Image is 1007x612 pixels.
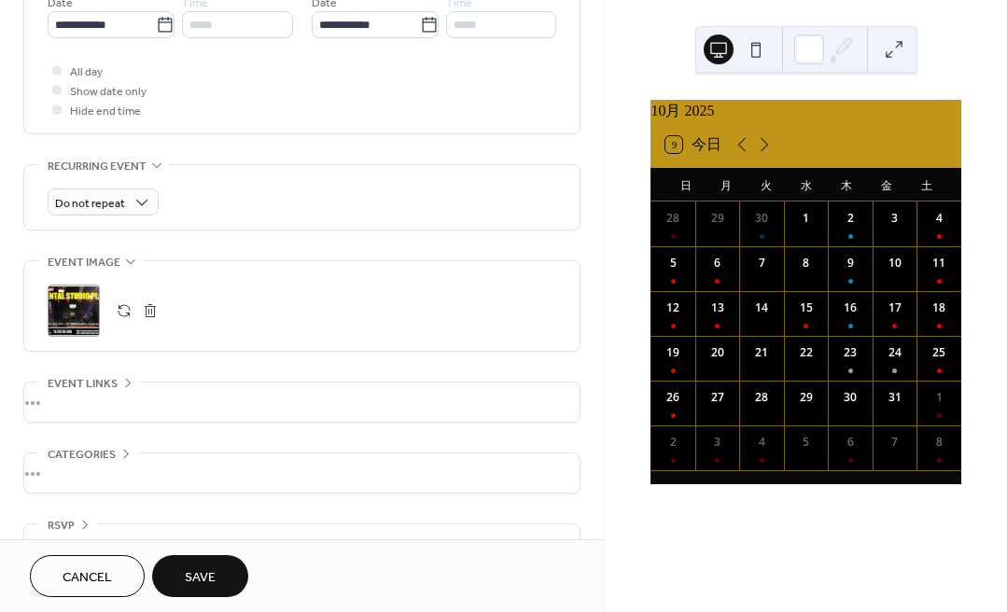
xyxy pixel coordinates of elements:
span: Event image [48,253,120,272]
div: 16 [842,299,859,316]
span: Event links [48,374,118,394]
div: 27 [709,389,726,406]
span: Cancel [63,568,112,588]
div: 1 [930,389,947,406]
span: Hide end time [70,102,141,121]
div: ••• [24,382,580,422]
div: 19 [664,344,681,361]
div: 8 [930,434,947,451]
span: Show date only [70,82,147,102]
div: 30 [753,210,770,227]
div: 25 [930,344,947,361]
div: 4 [930,210,947,227]
div: 28 [664,210,681,227]
div: 29 [709,210,726,227]
button: Save [152,555,248,597]
div: 10月 2025 [650,100,961,122]
div: 2 [842,210,859,227]
div: 4 [753,434,770,451]
button: 9今日 [659,132,728,158]
div: 金 [866,168,906,202]
span: Categories [48,445,116,465]
div: 14 [753,299,770,316]
div: 7 [887,434,903,451]
div: 28 [753,389,770,406]
span: Save [185,568,216,588]
div: 月 [706,168,746,202]
div: 9 [842,255,859,271]
div: 23 [842,344,859,361]
div: 30 [842,389,859,406]
span: RSVP [48,516,75,535]
div: 12 [664,299,681,316]
div: 8 [798,255,815,271]
div: 7 [753,255,770,271]
div: 20 [709,344,726,361]
span: Do not repeat [55,193,125,215]
div: ••• [24,453,580,493]
div: 6 [842,434,859,451]
div: 1 [798,210,815,227]
div: 26 [664,389,681,406]
div: 5 [664,255,681,271]
div: 24 [887,344,903,361]
div: 15 [798,299,815,316]
span: All day [70,63,103,82]
div: 21 [753,344,770,361]
div: 5 [798,434,815,451]
div: 2 [664,434,681,451]
div: ; [48,285,100,337]
div: 6 [709,255,726,271]
div: 土 [906,168,946,202]
div: 水 [786,168,826,202]
div: 火 [746,168,786,202]
div: 10 [887,255,903,271]
div: 3 [709,434,726,451]
div: 3 [887,210,903,227]
div: 日 [665,168,706,202]
div: 31 [887,389,903,406]
div: 29 [798,389,815,406]
div: 11 [930,255,947,271]
span: Recurring event [48,157,147,176]
div: 13 [709,299,726,316]
div: 木 [826,168,866,202]
div: 18 [930,299,947,316]
div: 17 [887,299,903,316]
button: Cancel [30,555,145,597]
div: ••• [24,524,580,563]
div: 22 [798,344,815,361]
